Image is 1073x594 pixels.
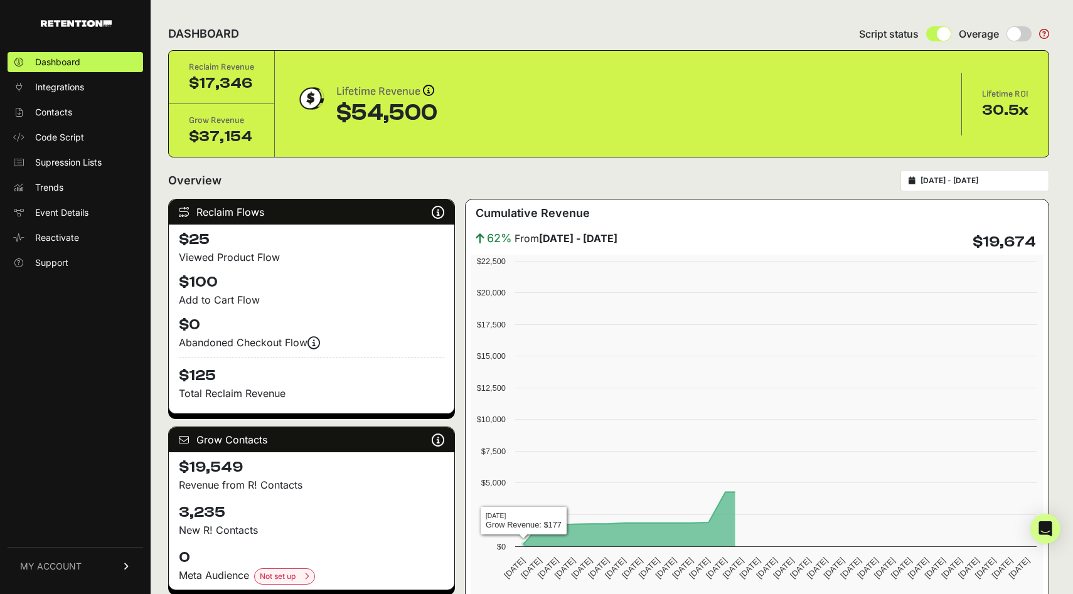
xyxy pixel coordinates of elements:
div: Meta Audience [179,568,444,585]
span: Event Details [35,206,88,219]
text: $22,500 [477,257,506,266]
text: [DATE] [1007,556,1032,580]
img: dollar-coin-05c43ed7efb7bc0c12610022525b4bbbb207c7efeef5aecc26f025e68dcafac9.png [295,83,326,114]
text: [DATE] [856,556,880,580]
div: Viewed Product Flow [179,250,444,265]
text: [DATE] [889,556,914,580]
div: Abandoned Checkout Flow [179,335,444,350]
text: $10,000 [477,415,506,424]
text: [DATE] [519,556,543,580]
span: Script status [859,26,919,41]
text: $2,500 [481,510,506,519]
div: Reclaim Revenue [189,61,254,73]
h4: $0 [179,315,444,335]
text: [DATE] [603,556,627,580]
div: Add to Cart Flow [179,292,444,307]
text: [DATE] [822,556,846,580]
text: [DATE] [570,556,594,580]
text: [DATE] [771,556,796,580]
text: [DATE] [755,556,779,580]
text: [DATE] [956,556,981,580]
text: [DATE] [839,556,863,580]
h4: $25 [179,230,444,250]
img: Retention.com [41,20,112,27]
span: Support [35,257,68,269]
text: $5,000 [481,478,506,487]
text: $12,500 [477,383,506,393]
div: Lifetime ROI [982,88,1028,100]
span: Integrations [35,81,84,93]
h4: 3,235 [179,502,444,522]
a: MY ACCOUNT [8,547,143,585]
h4: $19,674 [973,232,1036,252]
a: Supression Lists [8,152,143,172]
span: MY ACCOUNT [20,560,82,573]
span: Overage [959,26,999,41]
text: [DATE] [687,556,712,580]
text: $0 [497,542,506,551]
text: $15,000 [477,351,506,361]
h2: DASHBOARD [168,25,239,43]
div: $37,154 [189,127,254,147]
a: Contacts [8,102,143,122]
text: [DATE] [990,556,1015,580]
a: Dashboard [8,52,143,72]
text: $7,500 [481,447,506,456]
text: [DATE] [738,556,762,580]
span: From [515,231,617,246]
span: Supression Lists [35,156,102,169]
span: Trends [35,181,63,194]
div: Open Intercom Messenger [1030,514,1060,544]
text: [DATE] [973,556,998,580]
div: $17,346 [189,73,254,93]
text: $17,500 [477,320,506,329]
span: Dashboard [35,56,80,68]
a: Code Script [8,127,143,147]
text: [DATE] [503,556,527,580]
div: Lifetime Revenue [336,83,437,100]
div: Grow Contacts [169,427,454,452]
span: Contacts [35,106,72,119]
h3: Cumulative Revenue [476,204,590,222]
h4: $100 [179,272,444,292]
text: [DATE] [553,556,577,580]
strong: [DATE] - [DATE] [539,232,617,245]
p: Revenue from R! Contacts [179,477,444,492]
text: [DATE] [805,556,830,580]
span: Code Script [35,131,84,144]
text: [DATE] [872,556,897,580]
a: Event Details [8,203,143,223]
p: Total Reclaim Revenue [179,386,444,401]
a: Integrations [8,77,143,97]
h4: $125 [179,358,444,386]
p: New R! Contacts [179,522,444,538]
text: [DATE] [704,556,729,580]
a: Trends [8,178,143,198]
text: [DATE] [906,556,931,580]
div: 30.5x [982,100,1028,120]
text: [DATE] [671,556,695,580]
text: [DATE] [788,556,813,580]
text: [DATE] [637,556,661,580]
h4: 0 [179,548,444,568]
text: [DATE] [923,556,948,580]
text: $20,000 [477,288,506,297]
a: Reactivate [8,228,143,248]
text: [DATE] [620,556,644,580]
text: [DATE] [654,556,678,580]
text: [DATE] [721,556,745,580]
div: Grow Revenue [189,114,254,127]
h2: Overview [168,172,222,189]
div: Reclaim Flows [169,199,454,225]
text: [DATE] [940,556,964,580]
div: $54,500 [336,100,437,125]
text: [DATE] [536,556,560,580]
span: Reactivate [35,231,79,244]
h4: $19,549 [179,457,444,477]
text: [DATE] [587,556,611,580]
a: Support [8,253,143,273]
span: 62% [487,230,512,247]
